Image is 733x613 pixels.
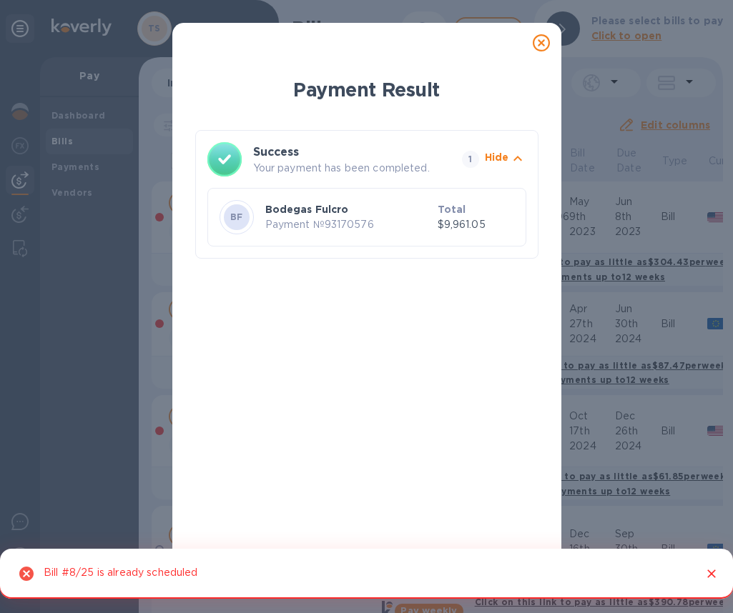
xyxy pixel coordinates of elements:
[438,217,514,232] p: $9,961.05
[253,144,436,161] h3: Success
[462,151,479,168] span: 1
[485,150,526,169] button: Hide
[485,150,509,164] p: Hide
[230,211,243,222] b: BF
[265,202,432,216] p: Bodegas Fulcro
[438,204,466,215] b: Total
[195,71,538,107] h1: Payment Result
[265,217,432,232] p: Payment № 93170576
[44,560,198,587] div: Bill #8/25 is already scheduled
[253,161,456,176] p: Your payment has been completed.
[702,564,721,583] button: Close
